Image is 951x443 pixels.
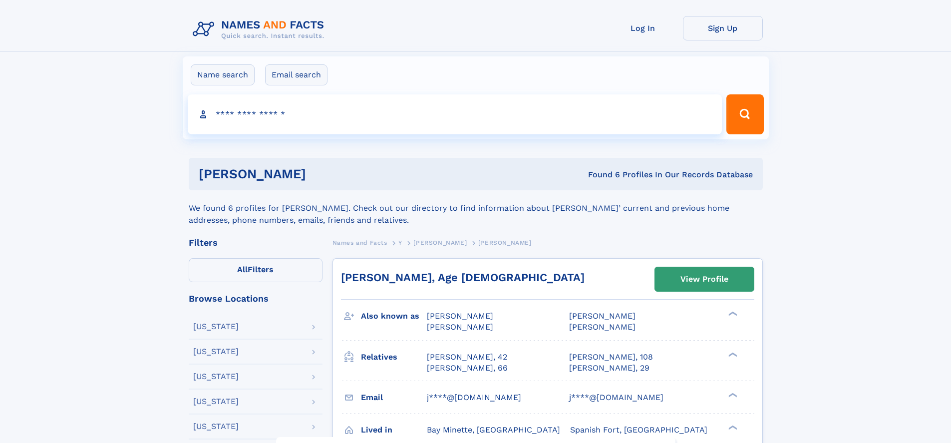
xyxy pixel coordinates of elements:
a: [PERSON_NAME], 108 [569,352,653,363]
div: [US_STATE] [193,348,239,356]
a: Names and Facts [332,236,387,249]
div: We found 6 profiles for [PERSON_NAME]. Check out our directory to find information about [PERSON_... [189,190,763,226]
span: [PERSON_NAME] [569,322,635,332]
label: Email search [265,64,327,85]
a: [PERSON_NAME], Age [DEMOGRAPHIC_DATA] [341,271,585,284]
h1: [PERSON_NAME] [199,168,447,180]
label: Filters [189,258,322,282]
span: [PERSON_NAME] [569,311,635,321]
span: All [237,265,248,274]
span: Bay Minette, [GEOGRAPHIC_DATA] [427,425,560,435]
div: [US_STATE] [193,323,239,331]
h3: Also known as [361,308,427,325]
a: [PERSON_NAME], 66 [427,363,508,374]
input: search input [188,94,722,134]
label: Name search [191,64,255,85]
a: View Profile [655,267,754,291]
span: Spanish Fort, [GEOGRAPHIC_DATA] [570,425,707,435]
div: [US_STATE] [193,398,239,406]
div: ❯ [726,311,738,317]
button: Search Button [726,94,763,134]
a: [PERSON_NAME], 42 [427,352,507,363]
span: Y [398,239,402,246]
div: ❯ [726,392,738,398]
a: [PERSON_NAME], 29 [569,363,649,374]
div: Found 6 Profiles In Our Records Database [447,169,753,180]
a: [PERSON_NAME] [413,236,467,249]
span: [PERSON_NAME] [427,311,493,321]
div: Browse Locations [189,294,322,303]
div: ❯ [726,424,738,431]
h3: Lived in [361,422,427,439]
div: [US_STATE] [193,423,239,431]
img: Logo Names and Facts [189,16,332,43]
div: Filters [189,238,322,247]
div: View Profile [680,268,728,291]
div: ❯ [726,351,738,358]
span: [PERSON_NAME] [478,239,532,246]
span: [PERSON_NAME] [413,239,467,246]
h3: Email [361,389,427,406]
span: [PERSON_NAME] [427,322,493,332]
a: Sign Up [683,16,763,40]
div: [US_STATE] [193,373,239,381]
a: Y [398,236,402,249]
a: Log In [603,16,683,40]
h3: Relatives [361,349,427,366]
